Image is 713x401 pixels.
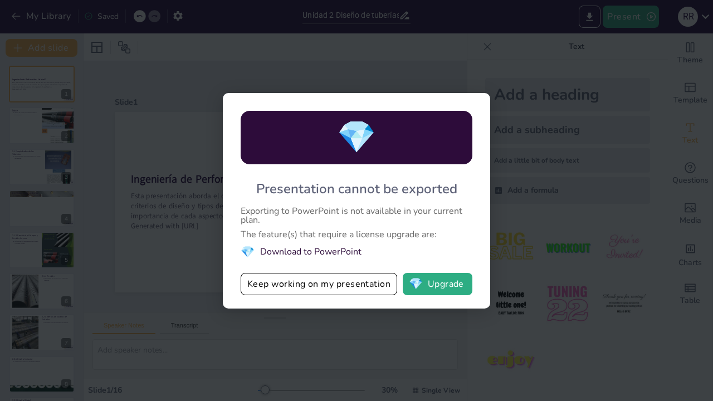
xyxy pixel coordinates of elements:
div: Presentation cannot be exported [256,180,457,198]
button: Keep working on my presentation [241,273,397,295]
div: The feature(s) that require a license upgrade are: [241,230,472,239]
span: diamond [337,116,376,159]
button: diamondUpgrade [403,273,472,295]
li: Download to PowerPoint [241,244,472,260]
div: Exporting to PowerPoint is not available in your current plan. [241,207,472,224]
span: diamond [409,278,423,290]
span: diamond [241,244,255,260]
